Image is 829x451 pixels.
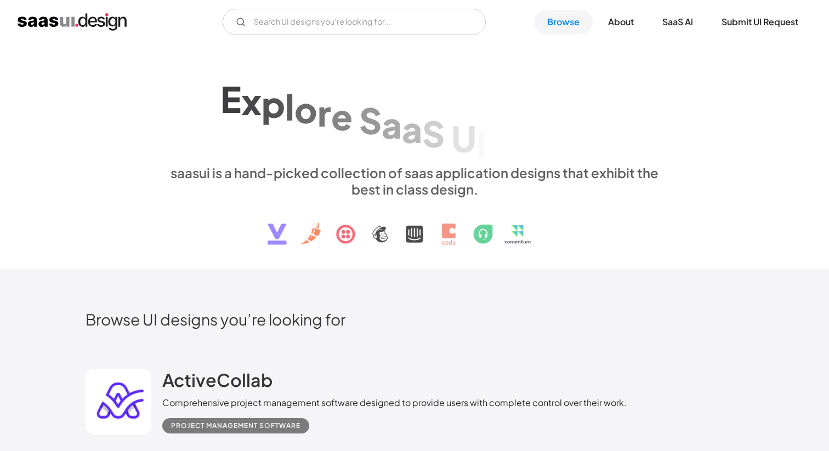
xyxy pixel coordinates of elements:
a: About [595,10,647,34]
div: o [294,88,317,130]
div: S [359,99,382,141]
h2: ActiveCollab [162,369,272,391]
a: SaaS Ai [649,10,706,34]
div: a [382,103,402,145]
div: e [331,95,353,137]
div: U [451,117,476,159]
div: I [476,123,486,165]
form: Email Form [223,9,486,35]
div: E [220,77,241,119]
div: Comprehensive project management software designed to provide users with complete control over th... [162,396,627,409]
div: x [241,79,262,122]
div: Project Management Software [171,419,300,432]
div: a [402,107,422,150]
div: p [262,82,285,124]
h1: Explore SaaS UI design patterns & interactions. [162,70,667,154]
input: Search UI designs you're looking for... [223,9,486,35]
a: ActiveCollab [162,369,272,396]
a: Submit UI Request [708,10,811,34]
a: Browse [534,10,593,34]
div: r [317,92,331,134]
div: saasui is a hand-picked collection of saas application designs that exhibit the best in class des... [162,164,667,197]
a: home [18,13,127,31]
div: l [285,85,294,127]
div: S [422,112,445,155]
img: text, icon, saas logo [248,197,581,254]
h2: Browse UI designs you’re looking for [86,310,743,329]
